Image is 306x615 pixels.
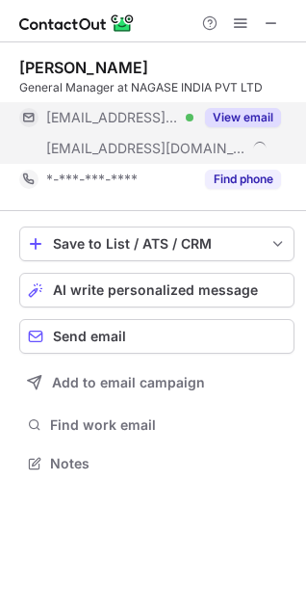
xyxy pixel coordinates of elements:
button: Notes [19,450,294,477]
span: Add to email campaign [52,375,205,390]
button: save-profile-one-click [19,227,294,261]
img: ContactOut v5.3.10 [19,12,135,35]
button: Reveal Button [205,170,281,189]
span: [EMAIL_ADDRESS][DOMAIN_NAME] [46,109,179,126]
button: Reveal Button [205,108,281,127]
div: General Manager at NAGASE INDIA PVT LTD [19,79,294,96]
button: AI write personalized message [19,273,294,307]
div: [PERSON_NAME] [19,58,148,77]
span: AI write personalized message [53,282,258,298]
button: Add to email campaign [19,365,294,400]
span: Find work email [50,416,287,434]
button: Send email [19,319,294,354]
span: Notes [50,455,287,472]
button: Find work email [19,412,294,439]
span: [EMAIL_ADDRESS][DOMAIN_NAME] [46,140,246,157]
div: Save to List / ATS / CRM [53,236,261,252]
span: Send email [53,329,126,344]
